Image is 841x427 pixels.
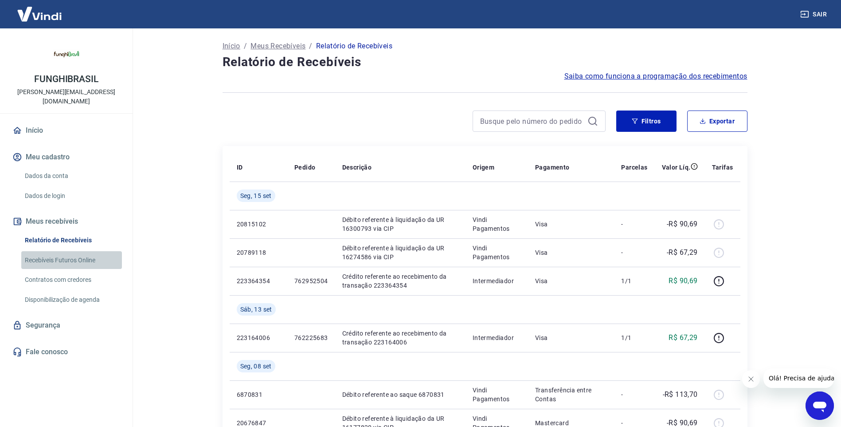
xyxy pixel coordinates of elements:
img: dd1aea1d-4126-461f-8f62-74ee7d799b1a.jpeg [49,36,84,71]
iframe: Botão para abrir a janela de mensagens [806,391,834,420]
a: Relatório de Recebíveis [21,231,122,249]
a: Fale conosco [11,342,122,362]
span: Seg, 15 set [240,191,272,200]
p: Descrição [342,163,372,172]
p: - [621,248,647,257]
a: Segurança [11,316,122,335]
iframe: Mensagem da empresa [763,368,834,388]
img: Vindi [11,0,68,28]
p: 223364354 [237,277,280,285]
p: Valor Líq. [662,163,691,172]
a: Disponibilização de agenda [21,291,122,309]
p: 20815102 [237,220,280,229]
p: Crédito referente ao recebimento da transação 223364354 [342,272,458,290]
p: - [621,390,647,399]
p: Visa [535,220,607,229]
a: Recebíveis Futuros Online [21,251,122,269]
p: / [309,41,312,51]
button: Meus recebíveis [11,212,122,231]
a: Início [11,121,122,140]
p: / [244,41,247,51]
a: Contratos com credores [21,271,122,289]
p: Débito referente à liquidação da UR 16274586 via CIP [342,244,458,261]
p: -R$ 67,29 [667,247,698,258]
p: Visa [535,248,607,257]
a: Dados de login [21,187,122,205]
p: Pagamento [535,163,570,172]
p: 1/1 [621,277,647,285]
button: Meu cadastro [11,147,122,167]
a: Meus Recebíveis [250,41,305,51]
p: FUNGHIBRASIL [34,75,98,84]
span: Sáb, 13 set [240,305,272,314]
p: Origem [473,163,494,172]
p: - [621,220,647,229]
p: Pedido [294,163,315,172]
h4: Relatório de Recebíveis [223,53,747,71]
p: Relatório de Recebíveis [316,41,392,51]
button: Sair [798,6,830,23]
p: 762952504 [294,277,328,285]
p: 1/1 [621,333,647,342]
span: Seg, 08 set [240,362,272,371]
a: Saiba como funciona a programação dos recebimentos [564,71,747,82]
p: Intermediador [473,333,521,342]
p: R$ 90,69 [669,276,697,286]
a: Dados da conta [21,167,122,185]
p: 6870831 [237,390,280,399]
input: Busque pelo número do pedido [480,115,584,128]
p: Vindi Pagamentos [473,244,521,261]
p: [PERSON_NAME][EMAIL_ADDRESS][DOMAIN_NAME] [7,87,125,106]
p: Vindi Pagamentos [473,386,521,403]
p: Tarifas [712,163,733,172]
p: Transferência entre Contas [535,386,607,403]
a: Início [223,41,240,51]
p: Débito referente ao saque 6870831 [342,390,458,399]
p: 762225683 [294,333,328,342]
button: Exportar [687,111,747,132]
p: 223164006 [237,333,280,342]
p: Débito referente à liquidação da UR 16300793 via CIP [342,215,458,233]
p: -R$ 90,69 [667,219,698,229]
p: ID [237,163,243,172]
p: -R$ 113,70 [663,389,698,400]
p: Vindi Pagamentos [473,215,521,233]
p: Parcelas [621,163,647,172]
p: Crédito referente ao recebimento da transação 223164006 [342,329,458,347]
span: Olá! Precisa de ajuda? [5,6,74,13]
button: Filtros [616,111,677,132]
p: Visa [535,333,607,342]
p: Intermediador [473,277,521,285]
p: Visa [535,277,607,285]
p: 20789118 [237,248,280,257]
iframe: Fechar mensagem [742,370,760,388]
p: R$ 67,29 [669,332,697,343]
